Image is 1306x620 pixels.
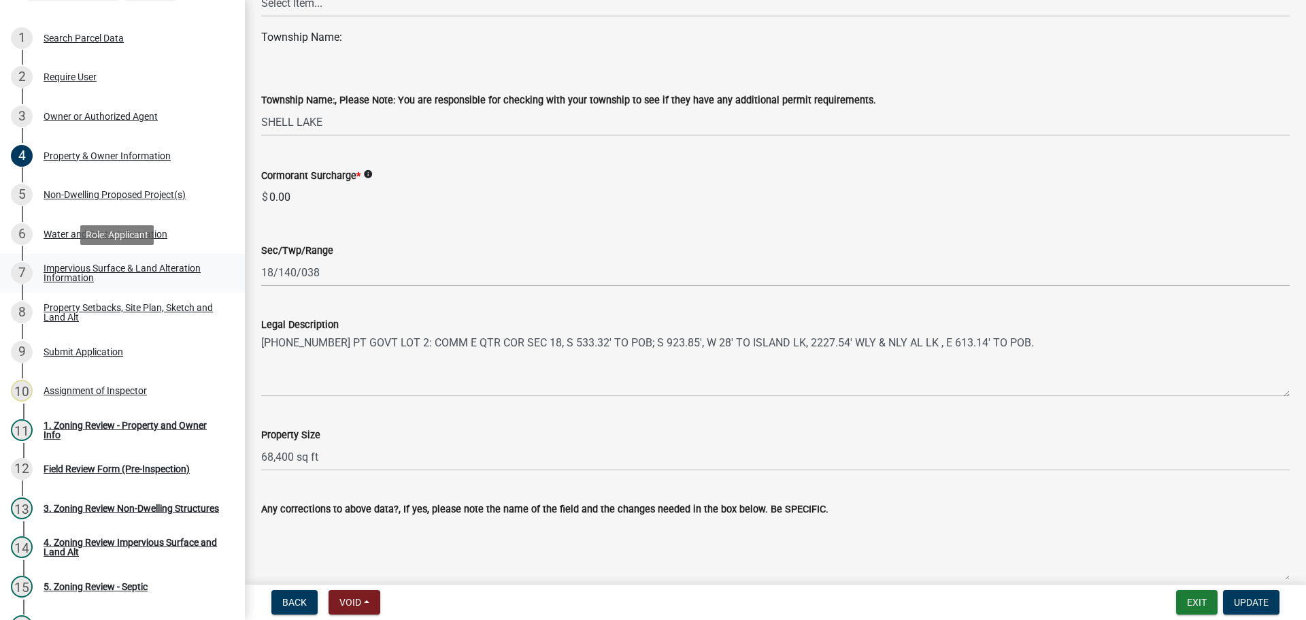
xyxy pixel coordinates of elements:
div: Property & Owner Information [44,151,171,161]
div: 9 [11,341,33,363]
div: 12 [11,458,33,480]
span: Back [282,597,307,608]
div: Role: Applicant [80,225,154,245]
div: 10 [11,380,33,402]
div: Impervious Surface & Land Alteration Information [44,263,223,282]
div: 14 [11,536,33,558]
label: Township Name:, Please Note: You are responsible for checking with your township to see if they h... [261,96,876,105]
label: Legal Description [261,321,339,330]
div: Township Name: [261,29,1290,46]
div: 5. Zoning Review - Septic [44,582,148,591]
div: Water and Septic Information [44,229,167,239]
div: Owner or Authorized Agent [44,112,158,121]
div: 3. Zoning Review Non-Dwelling Structures [44,504,219,513]
div: 6 [11,223,33,245]
div: 8 [11,301,33,323]
div: Property Setbacks, Site Plan, Sketch and Land Alt [44,303,223,322]
div: 1. Zoning Review - Property and Owner Info [44,421,223,440]
div: Search Parcel Data [44,33,124,43]
button: Void [329,590,380,615]
button: Update [1223,590,1279,615]
div: Assignment of Inspector [44,386,147,395]
i: info [363,169,373,179]
button: Exit [1176,590,1218,615]
div: 15 [11,576,33,598]
label: Sec/Twp/Range [261,246,333,256]
label: Property Size [261,431,320,440]
span: $ [261,184,269,211]
div: 2 [11,66,33,88]
div: 1 [11,27,33,49]
div: Submit Application [44,347,123,357]
span: Void [339,597,361,608]
div: 7 [11,262,33,284]
div: 3 [11,105,33,127]
label: Cormorant Surcharge [261,172,361,181]
div: Require User [44,72,97,82]
div: Non-Dwelling Proposed Project(s) [44,190,186,199]
span: Update [1234,597,1269,608]
div: 4. Zoning Review Impervious Surface and Land Alt [44,538,223,557]
div: Field Review Form (Pre-Inspection) [44,464,190,474]
div: 13 [11,497,33,519]
label: Any corrections to above data?, If yes, please note the name of the field and the changes needed ... [261,505,828,515]
button: Back [271,590,318,615]
div: 4 [11,145,33,167]
div: 5 [11,184,33,206]
div: 11 [11,419,33,441]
